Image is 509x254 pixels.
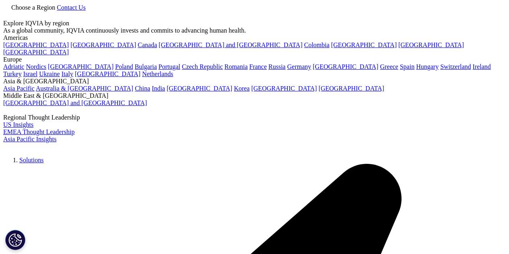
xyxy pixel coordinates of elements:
div: As a global community, IQVIA continuously invests and commits to advancing human health. [3,27,506,34]
a: Romania [225,63,248,70]
a: [GEOGRAPHIC_DATA] [48,63,113,70]
a: Ireland [473,63,491,70]
a: [GEOGRAPHIC_DATA] [313,63,378,70]
a: Nordics [26,63,46,70]
a: Bulgaria [135,63,157,70]
a: Adriatic [3,63,24,70]
a: Ukraine [39,70,60,77]
a: Spain [400,63,414,70]
div: Explore IQVIA by region [3,20,506,27]
a: [GEOGRAPHIC_DATA] and [GEOGRAPHIC_DATA] [3,99,147,106]
div: Europe [3,56,506,63]
a: Hungary [416,63,439,70]
a: Contact Us [57,4,86,11]
a: Solutions [19,157,43,163]
a: Israel [23,70,38,77]
div: Regional Thought Leadership [3,114,506,121]
a: [GEOGRAPHIC_DATA] [331,41,397,48]
a: Colombia [304,41,330,48]
div: Middle East & [GEOGRAPHIC_DATA] [3,92,506,99]
div: Americas [3,34,506,41]
a: Portugal [159,63,180,70]
a: Netherlands [142,70,173,77]
a: Italy [62,70,73,77]
a: China [135,85,150,92]
div: Asia & [GEOGRAPHIC_DATA] [3,78,506,85]
span: Choose a Region [11,4,55,11]
a: Korea [234,85,249,92]
a: [GEOGRAPHIC_DATA] [319,85,384,92]
a: India [152,85,165,92]
a: Russia [268,63,286,70]
a: [GEOGRAPHIC_DATA] [75,70,140,77]
a: Australia & [GEOGRAPHIC_DATA] [36,85,133,92]
a: Germany [287,63,311,70]
a: [GEOGRAPHIC_DATA] [3,41,69,48]
a: France [249,63,267,70]
a: Turkey [3,70,22,77]
a: [GEOGRAPHIC_DATA] and [GEOGRAPHIC_DATA] [159,41,302,48]
a: Czech Republic [182,63,223,70]
a: [GEOGRAPHIC_DATA] [167,85,232,92]
a: [GEOGRAPHIC_DATA] [398,41,464,48]
a: Poland [115,63,133,70]
a: [GEOGRAPHIC_DATA] [3,49,69,56]
a: Asia Pacific Insights [3,136,56,142]
a: Greece [380,63,398,70]
a: EMEA Thought Leadership [3,128,74,135]
a: US Insights [3,121,33,128]
button: Cookies Settings [5,230,25,250]
a: Canada [138,41,157,48]
a: [GEOGRAPHIC_DATA] [70,41,136,48]
a: Asia Pacific [3,85,35,92]
a: Switzerland [440,63,471,70]
a: [GEOGRAPHIC_DATA] [251,85,317,92]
